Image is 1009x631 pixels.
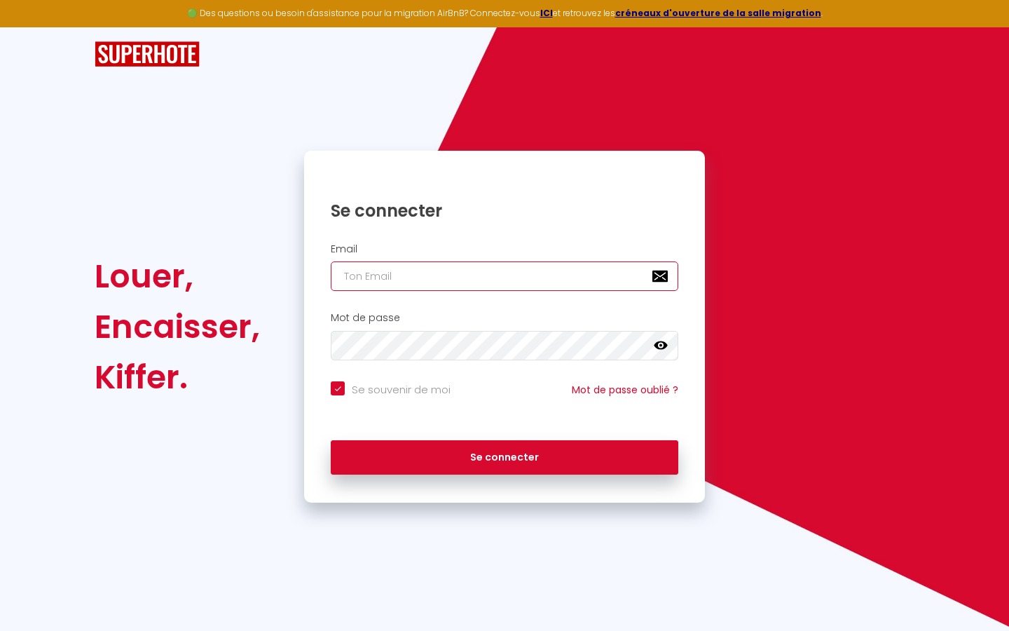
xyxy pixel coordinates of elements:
[331,440,678,475] button: Se connecter
[572,383,678,397] a: Mot de passe oublié ?
[95,251,260,301] div: Louer,
[331,243,678,255] h2: Email
[331,262,678,291] input: Ton Email
[615,7,821,19] a: créneaux d'ouverture de la salle migration
[95,301,260,352] div: Encaisser,
[540,7,553,19] a: ICI
[331,312,678,324] h2: Mot de passe
[11,6,53,48] button: Ouvrir le widget de chat LiveChat
[95,352,260,402] div: Kiffer.
[331,200,678,222] h1: Se connecter
[95,41,200,67] img: SuperHote logo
